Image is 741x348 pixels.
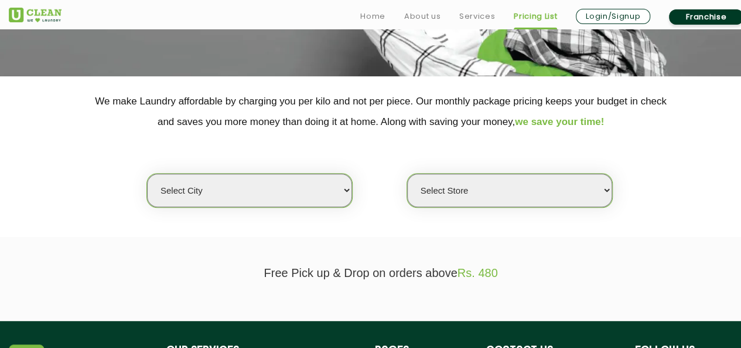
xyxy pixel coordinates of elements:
a: Pricing List [514,9,557,23]
a: Login/Signup [576,9,650,24]
img: UClean Laundry and Dry Cleaning [9,8,62,22]
span: we save your time! [515,116,604,127]
a: Home [360,9,385,23]
a: About us [404,9,440,23]
a: Services [459,9,495,23]
span: Rs. 480 [457,266,498,279]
